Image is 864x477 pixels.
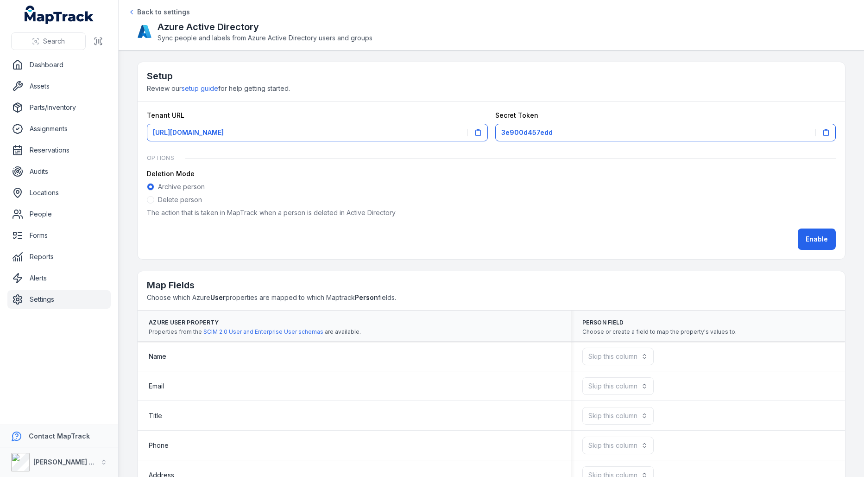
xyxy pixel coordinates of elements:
button: Skip this column [582,407,654,425]
button: 3e900d457edd [495,124,836,141]
span: Title [149,411,162,420]
span: Choose or create a field to map the property's values to. [582,328,737,336]
a: Parts/Inventory [7,98,111,117]
a: MapTrack [25,6,94,24]
label: Deletion Mode [147,169,195,178]
a: Reports [7,248,111,266]
strong: [PERSON_NAME] Asset Maintenance [33,458,152,466]
label: Tenant URL [147,111,184,120]
strong: Person [355,293,378,301]
button: Skip this column [582,377,654,395]
span: 3e900d457edd [501,128,553,137]
span: Back to settings [137,7,190,17]
a: SCIM 2.0 User and Enterprise User schemas [203,328,323,336]
a: Locations [7,184,111,202]
span: Choose which Azure properties are mapped to which Maptrack fields. [147,293,396,301]
h2: Azure Active Directory [158,20,372,33]
button: Enable [798,229,836,250]
a: People [7,205,111,223]
a: Assignments [7,120,111,138]
strong: User [210,293,226,301]
span: [URL][DOMAIN_NAME] [153,128,224,137]
label: Archive person [158,182,205,191]
span: Phone [149,441,169,450]
a: Assets [7,77,111,95]
strong: Contact MapTrack [29,432,90,440]
a: setup guide [182,84,218,93]
label: Secret Token [495,111,538,120]
a: Audits [7,162,111,181]
a: Dashboard [7,56,111,74]
button: Skip this column [582,437,654,454]
button: [URL][DOMAIN_NAME] [147,124,488,141]
p: The action that is taken in MapTrack when a person is deleted in Active Directory [147,208,836,217]
span: Sync people and labels from Azure Active Directory users and groups [158,33,372,43]
h2: Map Fields [147,279,836,292]
span: Name [149,352,166,361]
span: Search [43,37,65,46]
a: Settings [7,290,111,309]
label: Delete person [158,195,202,204]
span: Azure User Property [149,319,361,326]
a: Back to settings [128,7,190,17]
span: Properties from the are available. [149,328,361,336]
span: Email [149,382,164,391]
button: Skip this column [582,348,654,365]
a: Alerts [7,269,111,287]
button: Search [11,32,86,50]
div: Options [147,149,836,162]
h2: Setup [147,70,836,83]
a: Reservations [7,141,111,159]
a: Forms [7,226,111,245]
span: Person Field [582,319,737,326]
span: Review our for help getting started. [147,84,290,92]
